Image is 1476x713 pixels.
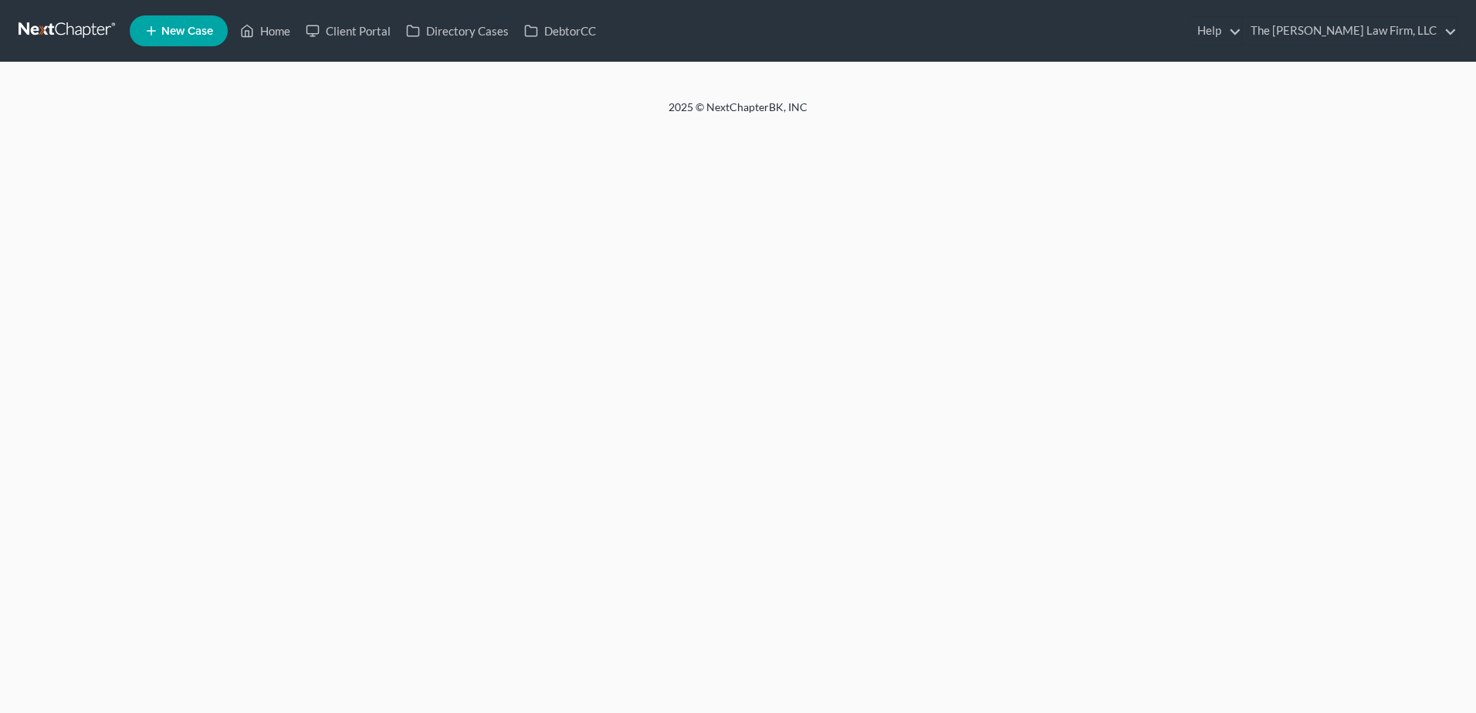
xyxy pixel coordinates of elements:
a: DebtorCC [516,17,604,45]
a: The [PERSON_NAME] Law Firm, LLC [1243,17,1457,45]
new-legal-case-button: New Case [130,15,228,46]
a: Home [232,17,298,45]
a: Directory Cases [398,17,516,45]
a: Client Portal [298,17,398,45]
div: 2025 © NextChapterBK, INC [298,100,1178,127]
a: Help [1190,17,1241,45]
